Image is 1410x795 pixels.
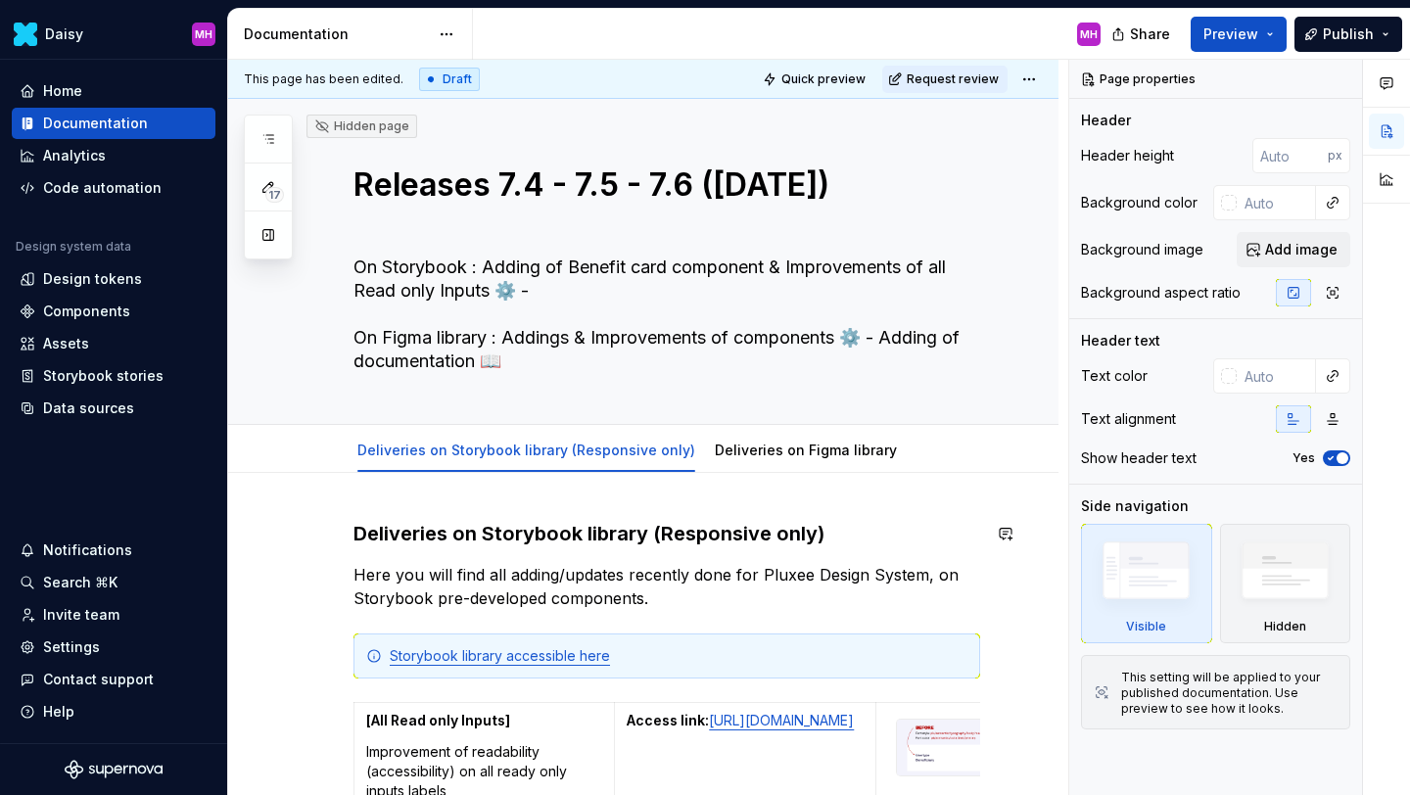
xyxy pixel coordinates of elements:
[350,252,976,377] textarea: On Storybook : Adding of Benefit card component & Improvements of all Read only Inputs ⚙️ - On Fi...
[45,24,83,44] div: Daisy
[1191,17,1287,52] button: Preview
[43,269,142,289] div: Design tokens
[65,760,163,779] svg: Supernova Logo
[12,393,215,424] a: Data sources
[1081,146,1174,165] div: Header height
[1080,26,1098,42] div: MH
[43,637,100,657] div: Settings
[1130,24,1170,44] span: Share
[1328,148,1342,164] p: px
[757,66,874,93] button: Quick preview
[715,442,897,458] a: Deliveries on Figma library
[43,540,132,560] div: Notifications
[1237,358,1316,394] input: Auto
[43,114,148,133] div: Documentation
[1121,670,1338,717] div: This setting will be applied to your published documentation. Use preview to see how it looks.
[1323,24,1374,44] span: Publish
[907,71,999,87] span: Request review
[1126,619,1166,634] div: Visible
[1081,496,1189,516] div: Side navigation
[43,573,117,592] div: Search ⌘K
[43,302,130,321] div: Components
[1294,17,1402,52] button: Publish
[12,75,215,107] a: Home
[1237,185,1316,220] input: Auto
[12,664,215,695] button: Contact support
[14,23,37,46] img: 8442b5b3-d95e-456d-8131-d61e917d6403.png
[781,71,866,87] span: Quick preview
[350,162,976,248] textarea: Releases 7.4 - 7.5 - 7.6 ([DATE])
[12,263,215,295] a: Design tokens
[1237,232,1350,267] button: Add image
[12,696,215,727] button: Help
[1081,524,1212,643] div: Visible
[12,108,215,139] a: Documentation
[419,68,480,91] div: Draft
[1081,111,1131,130] div: Header
[1220,524,1351,643] div: Hidden
[43,178,162,198] div: Code automation
[244,71,403,87] span: This page has been edited.
[366,712,510,728] strong: [All Read only Inputs]
[1081,193,1198,212] div: Background color
[12,599,215,631] a: Invite team
[1203,24,1258,44] span: Preview
[43,398,134,418] div: Data sources
[1081,331,1160,351] div: Header text
[390,647,610,664] a: Storybook library accessible here
[1264,619,1306,634] div: Hidden
[43,146,106,165] div: Analytics
[1252,138,1328,173] input: Auto
[1081,448,1197,468] div: Show header text
[12,631,215,663] a: Settings
[314,118,409,134] div: Hidden page
[43,366,164,386] div: Storybook stories
[1081,283,1241,303] div: Background aspect ratio
[1081,409,1176,429] div: Text alignment
[1081,366,1148,386] div: Text color
[709,712,854,728] a: [URL][DOMAIN_NAME]
[43,702,74,722] div: Help
[12,328,215,359] a: Assets
[12,296,215,327] a: Components
[353,522,824,545] strong: Deliveries on Storybook library (Responsive only)
[43,670,154,689] div: Contact support
[627,712,709,728] strong: Access link:
[707,429,905,470] div: Deliveries on Figma library
[43,334,89,353] div: Assets
[265,187,284,203] span: 17
[16,239,131,255] div: Design system data
[12,140,215,171] a: Analytics
[244,24,429,44] div: Documentation
[1292,450,1315,466] label: Yes
[12,567,215,598] button: Search ⌘K
[1081,240,1203,259] div: Background image
[4,13,223,55] button: DaisyMH
[1265,240,1338,259] span: Add image
[195,26,212,42] div: MH
[1102,17,1183,52] button: Share
[353,563,980,610] p: Here you will find all adding/updates recently done for Pluxee Design System, on Storybook pre-de...
[43,81,82,101] div: Home
[12,172,215,204] a: Code automation
[12,535,215,566] button: Notifications
[12,360,215,392] a: Storybook stories
[897,720,1115,775] img: 8802f0d6-501a-45df-918f-655f7cc7434d.png
[357,442,695,458] a: Deliveries on Storybook library (Responsive only)
[350,429,703,470] div: Deliveries on Storybook library (Responsive only)
[882,66,1008,93] button: Request review
[43,605,119,625] div: Invite team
